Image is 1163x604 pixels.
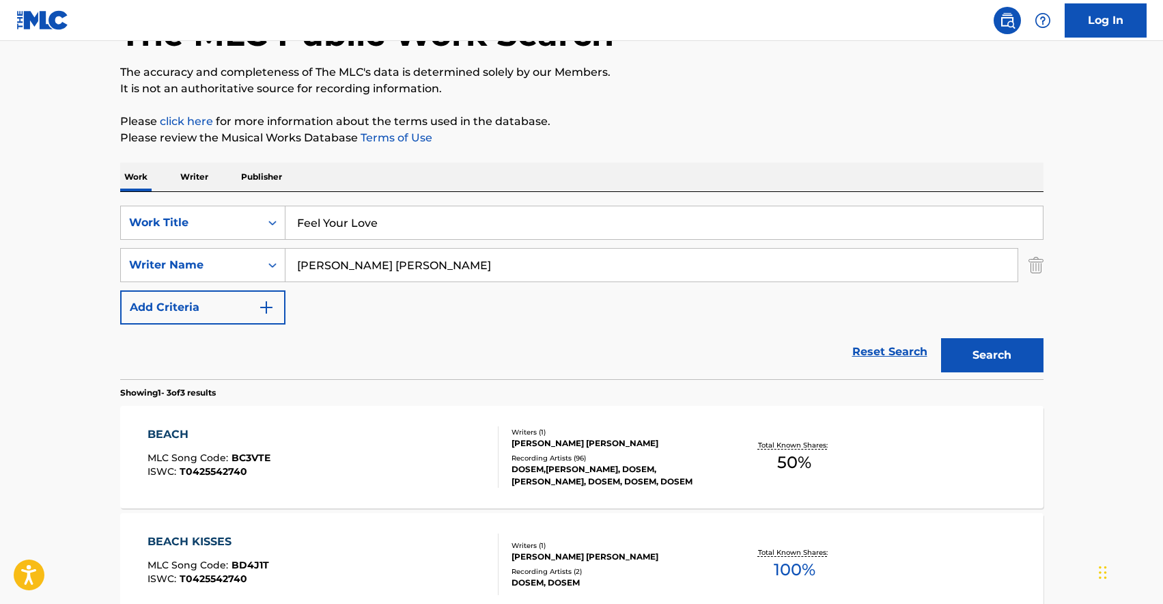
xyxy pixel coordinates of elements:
div: Drag [1099,552,1107,593]
img: help [1035,12,1051,29]
img: Delete Criterion [1028,248,1043,282]
a: click here [160,115,213,128]
div: Writer Name [129,257,252,273]
div: BEACH KISSES [148,534,269,550]
p: Showing 1 - 3 of 3 results [120,387,216,399]
div: Help [1029,7,1056,34]
p: Total Known Shares: [758,547,831,558]
div: [PERSON_NAME] [PERSON_NAME] [512,551,718,563]
iframe: Chat Widget [1095,538,1163,604]
p: Writer [176,163,212,191]
div: DOSEM, DOSEM [512,577,718,589]
p: Publisher [237,163,286,191]
img: 9d2ae6d4665cec9f34b9.svg [258,299,275,316]
span: MLC Song Code : [148,559,232,571]
span: T0425542740 [180,573,247,585]
p: The accuracy and completeness of The MLC's data is determined solely by our Members. [120,64,1043,81]
span: T0425542740 [180,465,247,478]
a: Log In [1065,3,1147,38]
a: Terms of Use [358,131,432,144]
div: Writers ( 1 ) [512,427,718,437]
p: Work [120,163,152,191]
span: BC3VTE [232,452,270,464]
button: Search [941,338,1043,372]
span: BD4J1T [232,559,269,571]
div: [PERSON_NAME] [PERSON_NAME] [512,437,718,450]
div: Writers ( 1 ) [512,540,718,551]
p: Please review the Musical Works Database [120,130,1043,146]
p: Please for more information about the terms used in the database. [120,113,1043,130]
a: BEACHMLC Song Code:BC3VTEISWC:T0425542740Writers (1)[PERSON_NAME] [PERSON_NAME]Recording Artists ... [120,406,1043,508]
div: DOSEM,[PERSON_NAME], DOSEM,[PERSON_NAME], DOSEM, DOSEM, DOSEM [512,463,718,488]
a: Public Search [994,7,1021,34]
span: MLC Song Code : [148,452,232,464]
a: Reset Search [845,337,934,367]
span: ISWC : [148,465,180,478]
span: 100 % [774,558,815,582]
p: Total Known Shares: [758,440,831,450]
img: search [999,12,1015,29]
div: Recording Artists ( 2 ) [512,566,718,577]
span: ISWC : [148,573,180,585]
div: Recording Artists ( 96 ) [512,453,718,463]
button: Add Criteria [120,290,285,325]
img: MLC Logo [16,10,69,30]
form: Search Form [120,206,1043,379]
p: It is not an authoritative source for recording information. [120,81,1043,97]
div: BEACH [148,426,270,443]
span: 50 % [777,450,811,475]
div: Work Title [129,215,252,231]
